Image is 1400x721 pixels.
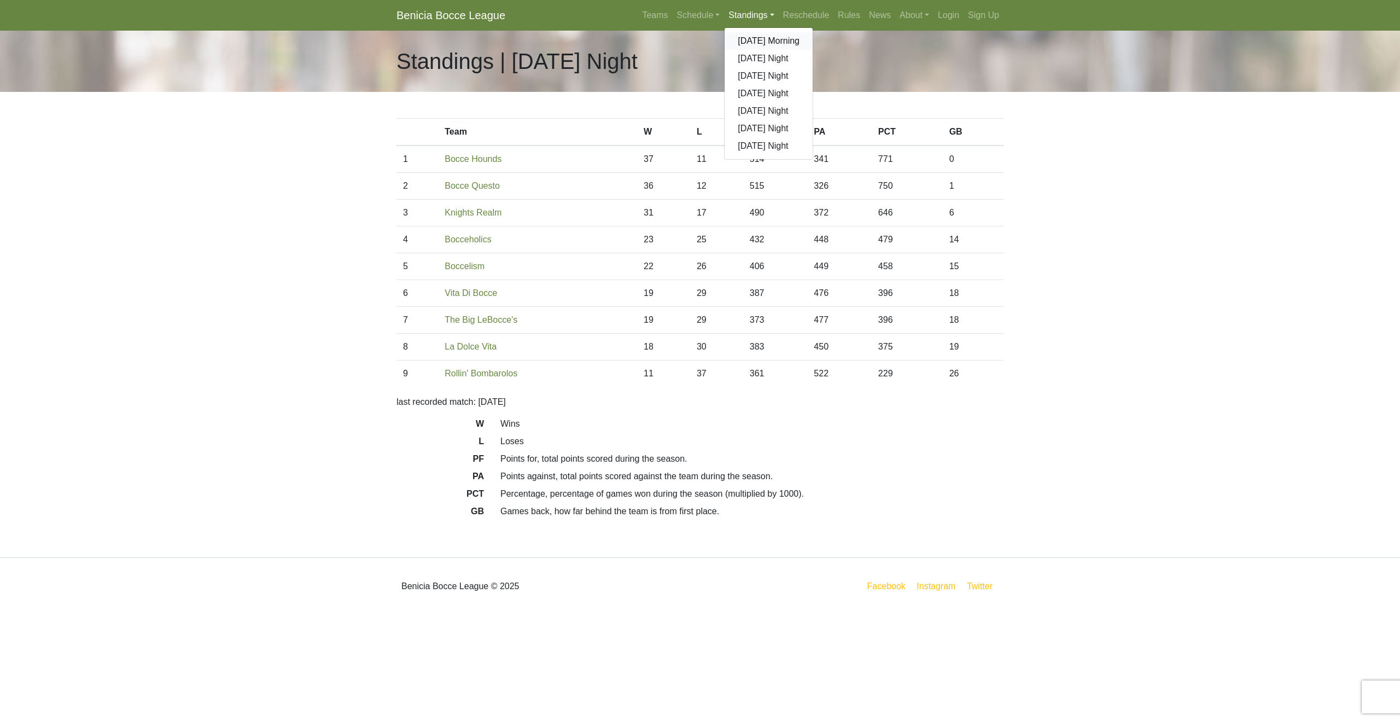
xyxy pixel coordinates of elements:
[943,334,1004,360] td: 19
[807,360,872,387] td: 522
[690,119,743,146] th: L
[964,4,1004,26] a: Sign Up
[943,360,1004,387] td: 26
[388,435,492,452] dt: L
[638,4,672,26] a: Teams
[637,253,690,280] td: 22
[637,307,690,334] td: 19
[807,226,872,253] td: 448
[690,173,743,200] td: 12
[943,307,1004,334] td: 18
[690,226,743,253] td: 25
[807,200,872,226] td: 372
[872,307,943,334] td: 396
[396,253,438,280] td: 5
[724,4,778,26] a: Standings
[865,579,908,593] a: Facebook
[445,342,497,351] a: La Dolce Vita
[396,334,438,360] td: 8
[396,146,438,173] td: 1
[396,280,438,307] td: 6
[637,200,690,226] td: 31
[743,360,808,387] td: 361
[396,226,438,253] td: 4
[725,50,813,67] a: [DATE] Night
[445,315,517,324] a: The Big LeBocce's
[388,567,700,606] div: Benicia Bocce League © 2025
[637,360,690,387] td: 11
[743,280,808,307] td: 387
[396,360,438,387] td: 9
[743,226,808,253] td: 432
[872,253,943,280] td: 458
[445,208,501,217] a: Knights Realm
[445,261,485,271] a: Boccelism
[914,579,958,593] a: Instagram
[725,102,813,120] a: [DATE] Night
[743,173,808,200] td: 515
[943,119,1004,146] th: GB
[492,487,1012,501] dd: Percentage, percentage of games won during the season (multiplied by 1000).
[965,579,1001,593] a: Twitter
[690,200,743,226] td: 17
[492,435,1012,448] dd: Loses
[725,85,813,102] a: [DATE] Night
[637,146,690,173] td: 37
[807,119,872,146] th: PA
[690,307,743,334] td: 29
[865,4,895,26] a: News
[388,452,492,470] dt: PF
[445,235,491,244] a: Bocceholics
[396,307,438,334] td: 7
[637,334,690,360] td: 18
[943,253,1004,280] td: 15
[396,173,438,200] td: 2
[445,181,500,190] a: Bocce Questo
[725,137,813,155] a: [DATE] Night
[872,226,943,253] td: 479
[943,146,1004,173] td: 0
[445,288,497,298] a: Vita Di Bocce
[724,27,813,160] div: Standings
[743,307,808,334] td: 373
[388,505,492,522] dt: GB
[872,334,943,360] td: 375
[492,417,1012,431] dd: Wins
[725,32,813,50] a: [DATE] Morning
[690,360,743,387] td: 37
[872,119,943,146] th: PCT
[725,120,813,137] a: [DATE] Night
[637,226,690,253] td: 23
[445,369,517,378] a: Rollin' Bombarolos
[396,48,638,74] h1: Standings | [DATE] Night
[438,119,637,146] th: Team
[445,154,501,164] a: Bocce Hounds
[388,417,492,435] dt: W
[807,173,872,200] td: 326
[943,173,1004,200] td: 1
[492,505,1012,518] dd: Games back, how far behind the team is from first place.
[690,146,743,173] td: 11
[934,4,964,26] a: Login
[872,360,943,387] td: 229
[872,200,943,226] td: 646
[743,253,808,280] td: 406
[492,452,1012,466] dd: Points for, total points scored during the season.
[943,280,1004,307] td: 18
[872,280,943,307] td: 396
[895,4,934,26] a: About
[396,200,438,226] td: 3
[943,226,1004,253] td: 14
[673,4,725,26] a: Schedule
[637,280,690,307] td: 19
[807,334,872,360] td: 450
[743,200,808,226] td: 490
[725,67,813,85] a: [DATE] Night
[396,396,1004,409] p: last recorded match: [DATE]
[690,253,743,280] td: 26
[690,280,743,307] td: 29
[807,253,872,280] td: 449
[807,280,872,307] td: 476
[943,200,1004,226] td: 6
[492,470,1012,483] dd: Points against, total points scored against the team during the season.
